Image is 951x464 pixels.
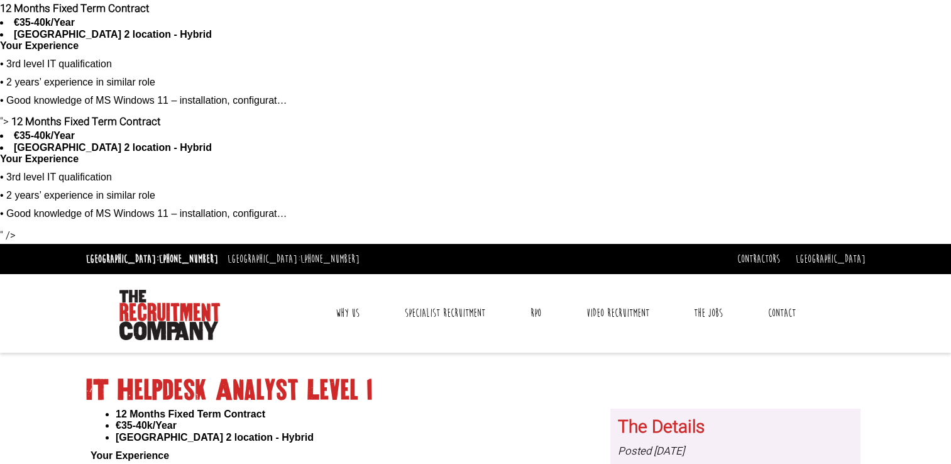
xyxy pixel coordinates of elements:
h3: The Details [618,418,853,438]
a: [GEOGRAPHIC_DATA] [796,252,866,266]
strong: [GEOGRAPHIC_DATA] 2 location - Hybrid [14,29,212,40]
img: The Recruitment Company [119,290,220,340]
a: Contractors [737,252,780,266]
a: Video Recruitment [577,297,659,329]
a: Why Us [326,297,369,329]
strong: 12 Months Fixed Term Contract [116,409,265,419]
strong: 12 Months Fixed Term Contract [11,114,161,130]
i: Posted [DATE] [618,443,684,459]
strong: [GEOGRAPHIC_DATA] 2 location - Hybrid [116,432,314,443]
strong: €35-40k/Year [14,130,75,141]
a: Specialist Recruitment [395,297,495,329]
strong: Your Experience [91,450,169,461]
a: Contact [759,297,805,329]
li: [GEOGRAPHIC_DATA]: [224,249,363,269]
strong: €35-40k/Year [116,420,177,431]
strong: €35-40k/Year [14,17,75,28]
a: [PHONE_NUMBER] [159,252,218,266]
a: The Jobs [684,297,732,329]
h1: IT Helpdesk Analyst Level 1 [86,379,866,402]
strong: [GEOGRAPHIC_DATA] 2 location - Hybrid [14,142,212,153]
li: [GEOGRAPHIC_DATA]: [83,249,221,269]
a: [PHONE_NUMBER] [300,252,360,266]
a: RPO [521,297,551,329]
